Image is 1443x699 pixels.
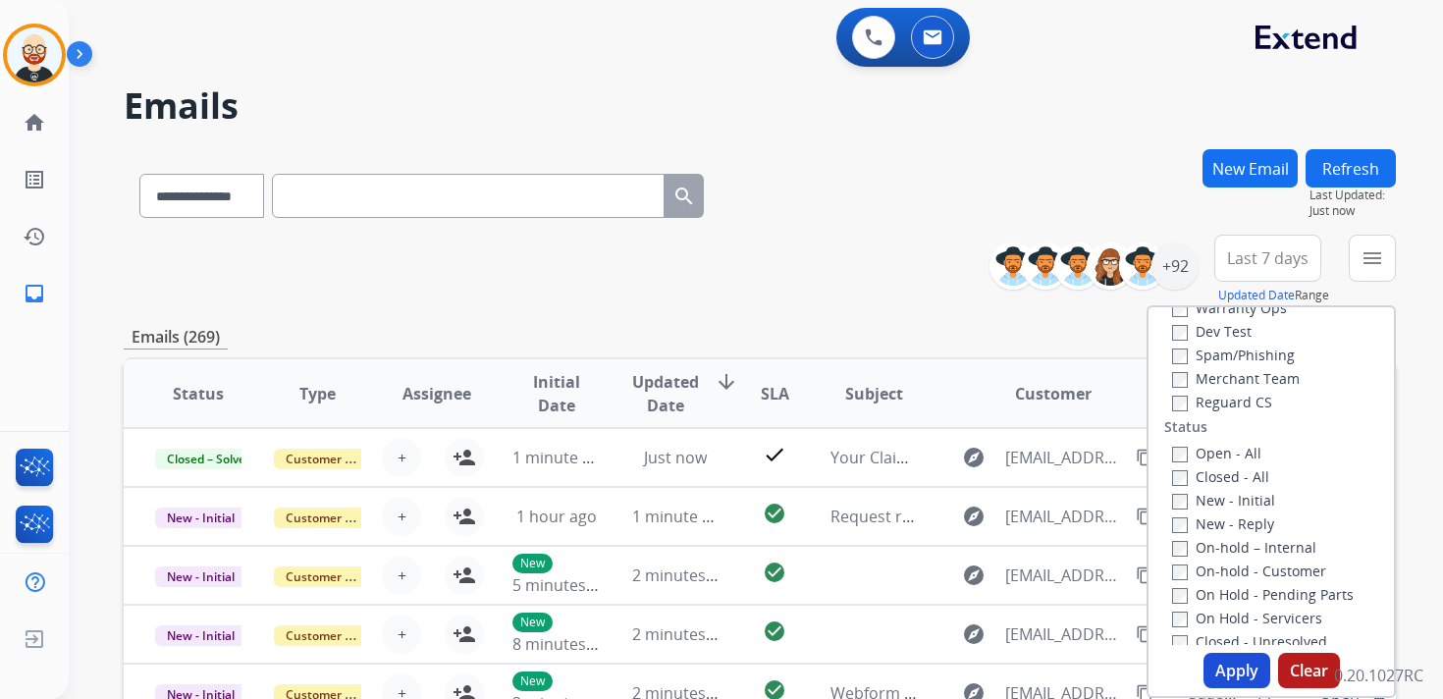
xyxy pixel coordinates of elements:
[1172,467,1269,486] label: Closed - All
[155,449,264,469] span: Closed – Solved
[763,502,786,525] mat-icon: check_circle
[1172,585,1354,604] label: On Hold - Pending Parts
[512,447,610,468] span: 1 minute ago
[516,506,597,527] span: 1 hour ago
[274,449,401,469] span: Customer Support
[512,672,553,691] p: New
[398,564,406,587] span: +
[1172,609,1322,627] label: On Hold - Servicers
[398,622,406,646] span: +
[1136,508,1153,525] mat-icon: content_copy
[1164,417,1207,437] label: Status
[1172,562,1326,580] label: On-hold - Customer
[1172,372,1188,388] input: Merchant Team
[453,446,476,469] mat-icon: person_add
[1361,246,1384,270] mat-icon: menu
[1172,298,1287,317] label: Warranty Ops
[763,443,786,466] mat-icon: check
[1172,491,1275,510] label: New - Initial
[672,185,696,208] mat-icon: search
[382,438,421,477] button: +
[1172,632,1327,651] label: Closed - Unresolved
[23,225,46,248] mat-icon: history
[1172,322,1252,341] label: Dev Test
[1172,517,1188,533] input: New - Reply
[23,168,46,191] mat-icon: list_alt
[1005,622,1125,646] span: [EMAIL_ADDRESS][DOMAIN_NAME]
[512,554,553,573] p: New
[299,382,336,405] span: Type
[274,625,401,646] span: Customer Support
[382,556,421,595] button: +
[453,505,476,528] mat-icon: person_add
[1172,444,1261,462] label: Open - All
[1214,235,1321,282] button: Last 7 days
[512,574,617,596] span: 5 minutes ago
[274,566,401,587] span: Customer Support
[23,282,46,305] mat-icon: inbox
[632,565,737,586] span: 2 minutes ago
[398,446,406,469] span: +
[761,382,789,405] span: SLA
[1015,382,1092,405] span: Customer
[632,370,699,417] span: Updated Date
[1172,565,1188,580] input: On-hold - Customer
[830,447,1001,468] span: Your Claim with Extend
[962,505,986,528] mat-icon: explore
[1172,325,1188,341] input: Dev Test
[1005,446,1125,469] span: [EMAIL_ADDRESS][DOMAIN_NAME]
[7,27,62,82] img: avatar
[1172,393,1272,411] label: Reguard CS
[398,505,406,528] span: +
[1203,653,1270,688] button: Apply
[453,564,476,587] mat-icon: person_add
[1202,149,1298,188] button: New Email
[402,382,471,405] span: Assignee
[382,497,421,536] button: +
[1172,396,1188,411] input: Reguard CS
[1172,470,1188,486] input: Closed - All
[124,86,1396,126] h2: Emails
[155,508,246,528] span: New - Initial
[632,623,737,645] span: 2 minutes ago
[1334,664,1423,687] p: 0.20.1027RC
[1172,514,1274,533] label: New - Reply
[155,625,246,646] span: New - Initial
[23,111,46,134] mat-icon: home
[173,382,224,405] span: Status
[962,564,986,587] mat-icon: explore
[453,622,476,646] mat-icon: person_add
[1172,447,1188,462] input: Open - All
[1309,188,1396,203] span: Last Updated:
[1227,254,1309,262] span: Last 7 days
[382,615,421,654] button: +
[830,506,1411,527] span: Request received] Resolve the issue and log your decision. ͏‌ ͏‌ ͏‌ ͏‌ ͏‌ ͏‌ ͏‌ ͏‌ ͏‌ ͏‌ ͏‌ ͏‌ ͏‌...
[1309,203,1396,219] span: Just now
[1005,505,1125,528] span: [EMAIL_ADDRESS][DOMAIN_NAME]
[1172,541,1188,557] input: On-hold – Internal
[274,508,401,528] span: Customer Support
[1218,288,1295,303] button: Updated Date
[1306,149,1396,188] button: Refresh
[1172,612,1188,627] input: On Hold - Servicers
[962,446,986,469] mat-icon: explore
[1136,449,1153,466] mat-icon: content_copy
[763,561,786,584] mat-icon: check_circle
[512,613,553,632] p: New
[124,325,228,349] p: Emails (269)
[512,633,617,655] span: 8 minutes ago
[715,370,738,394] mat-icon: arrow_downward
[1218,287,1329,303] span: Range
[1172,538,1316,557] label: On-hold – Internal
[1172,346,1295,364] label: Spam/Phishing
[1172,301,1188,317] input: Warranty Ops
[1136,625,1153,643] mat-icon: content_copy
[1005,564,1125,587] span: [EMAIL_ADDRESS][DOMAIN_NAME]
[1136,566,1153,584] mat-icon: content_copy
[1151,242,1199,290] div: +92
[1172,369,1300,388] label: Merchant Team
[1172,588,1188,604] input: On Hold - Pending Parts
[1172,635,1188,651] input: Closed - Unresolved
[155,566,246,587] span: New - Initial
[845,382,903,405] span: Subject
